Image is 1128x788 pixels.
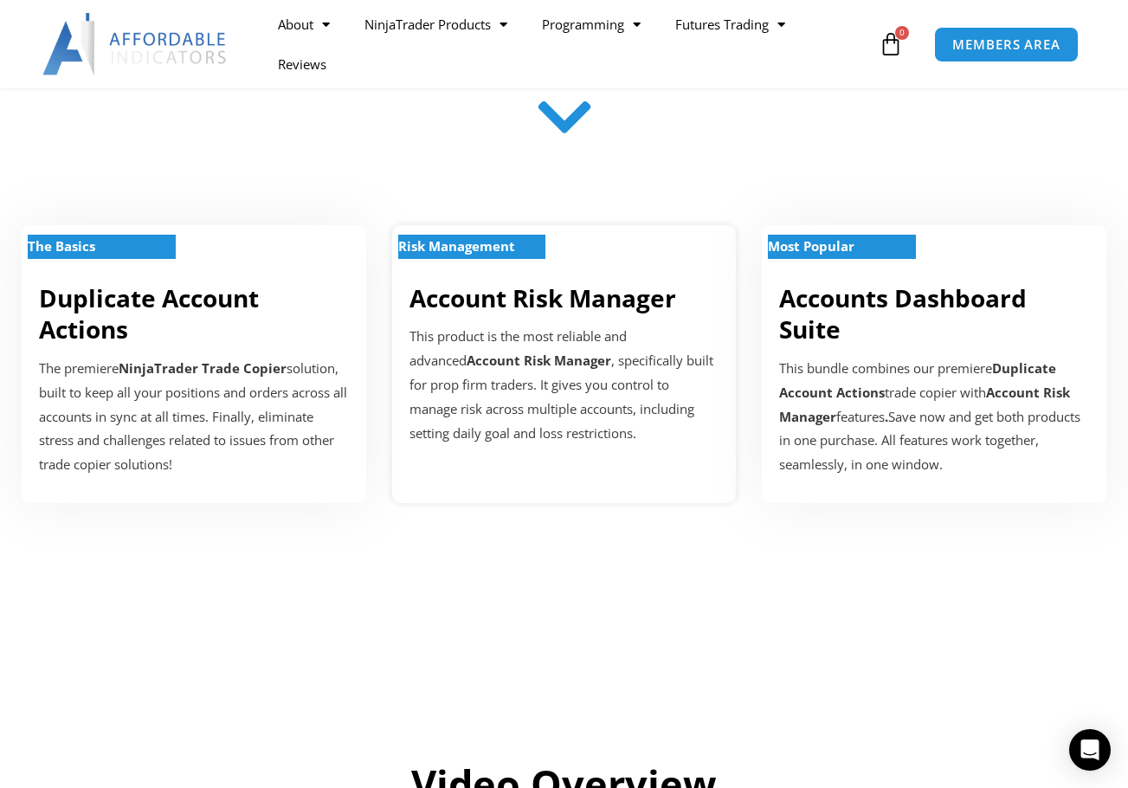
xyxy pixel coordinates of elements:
p: The premiere solution, built to keep all your positions and orders across all accounts in sync at... [39,357,349,477]
p: This product is the most reliable and advanced , specifically built for prop firm traders. It giv... [409,325,719,445]
iframe: Customer reviews powered by Trustpilot [32,581,1097,702]
a: 0 [853,19,929,69]
b: . [885,408,888,425]
span: 0 [895,26,909,40]
span: MEMBERS AREA [952,38,1060,51]
nav: Menu [261,4,874,84]
a: MEMBERS AREA [934,27,1079,62]
div: Open Intercom Messenger [1069,729,1111,771]
a: Accounts Dashboard Suite [779,281,1027,346]
a: Duplicate Account Actions [39,281,259,346]
strong: Account Risk Manager [467,352,611,369]
a: Futures Trading [658,4,802,44]
a: About [261,4,347,44]
strong: Risk Management [398,237,515,255]
a: Account Risk Manager [409,281,676,314]
a: NinjaTrader Products [347,4,525,44]
b: Duplicate Account Actions [779,359,1056,401]
div: This bundle combines our premiere trade copier with features Save now and get both products in on... [779,357,1089,477]
strong: NinjaTrader Trade Copier [119,359,287,377]
strong: Most Popular [768,237,854,255]
b: Account Risk Manager [779,384,1070,425]
img: LogoAI | Affordable Indicators – NinjaTrader [42,13,229,75]
strong: The Basics [28,237,95,255]
a: Reviews [261,44,344,84]
a: Programming [525,4,658,44]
